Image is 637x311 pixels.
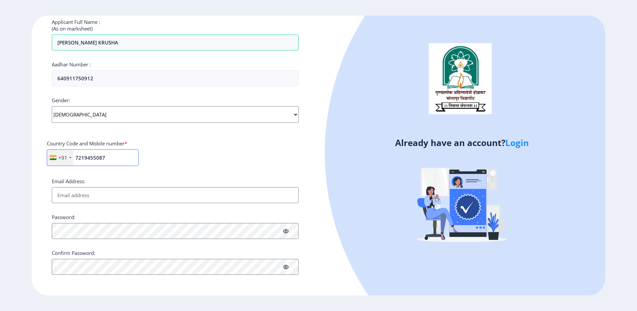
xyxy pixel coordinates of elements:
[52,97,70,104] label: Gender:
[47,150,73,166] div: India (भारत): +91
[52,35,299,50] input: Full Name
[47,149,139,166] input: Mobile No
[429,43,492,114] img: logo
[52,250,95,256] label: Confirm Password:
[52,214,75,220] label: Password:
[52,19,100,32] label: Applicant Full Name : (As on marksheet)
[323,137,600,148] h4: Already have an account?
[52,187,299,203] input: Email address
[52,61,91,68] label: Aadhar Number :
[47,140,127,147] label: Country Code and Mobile number
[58,154,67,161] div: +91
[52,178,85,185] label: Email Address:
[52,70,299,86] input: Aadhar Number
[404,143,520,259] img: Verified-rafiki.svg
[505,137,529,149] a: Login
